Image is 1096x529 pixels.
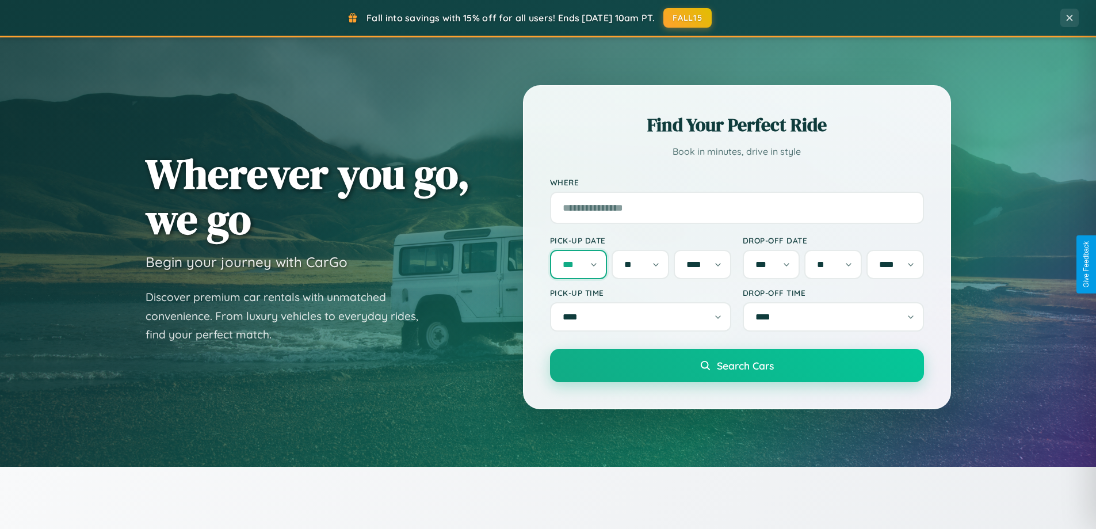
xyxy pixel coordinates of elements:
[1082,241,1090,288] div: Give Feedback
[366,12,655,24] span: Fall into savings with 15% off for all users! Ends [DATE] 10am PT.
[550,349,924,382] button: Search Cars
[146,288,433,344] p: Discover premium car rentals with unmatched convenience. From luxury vehicles to everyday rides, ...
[743,235,924,245] label: Drop-off Date
[550,288,731,298] label: Pick-up Time
[550,235,731,245] label: Pick-up Date
[550,112,924,138] h2: Find Your Perfect Ride
[743,288,924,298] label: Drop-off Time
[146,253,347,271] h3: Begin your journey with CarGo
[146,151,470,242] h1: Wherever you go, we go
[550,177,924,187] label: Where
[717,359,774,372] span: Search Cars
[550,143,924,160] p: Book in minutes, drive in style
[663,8,712,28] button: FALL15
